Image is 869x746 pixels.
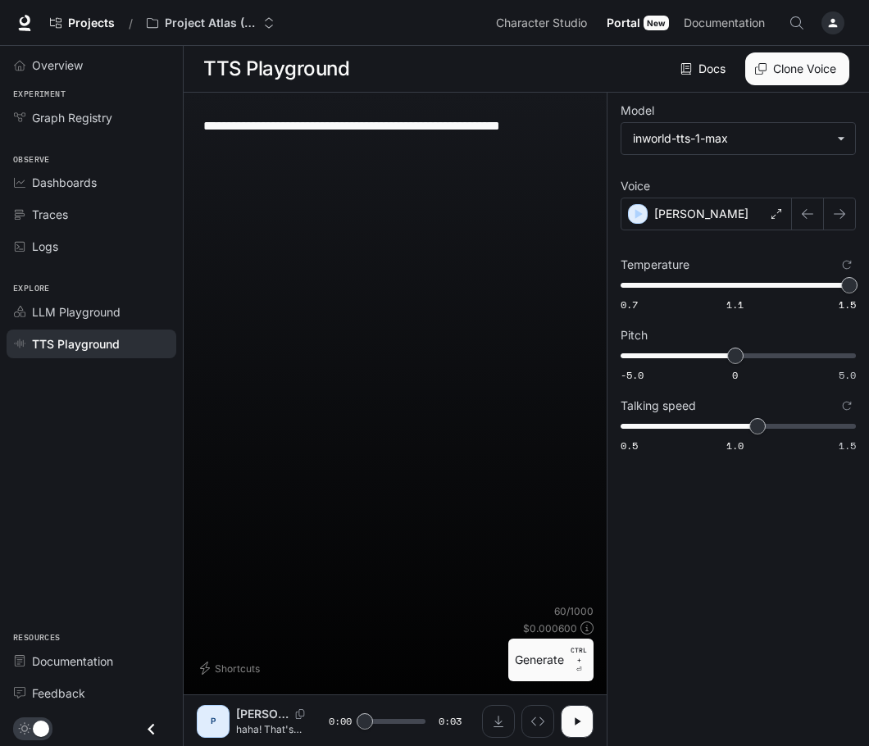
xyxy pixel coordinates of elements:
[32,653,113,670] span: Documentation
[621,439,638,453] span: 0.5
[633,130,829,147] div: inworld-tts-1-max
[32,303,121,321] span: LLM Playground
[607,13,640,34] span: Portal
[43,7,122,39] a: Go to projects
[644,16,669,30] div: New
[7,103,176,132] a: Graph Registry
[439,713,462,730] span: 0:03
[32,109,112,126] span: Graph Registry
[200,708,226,735] div: P
[482,705,515,738] button: Download audio
[684,13,765,34] span: Documentation
[677,7,777,39] a: Documentation
[32,206,68,223] span: Traces
[122,15,139,32] div: /
[839,368,856,382] span: 5.0
[508,639,594,681] button: GenerateCTRL +⏎
[732,368,738,382] span: 0
[203,52,349,85] h1: TTS Playground
[523,621,577,635] p: $ 0.000600
[236,722,315,736] p: haha! That's great... Yeah... Yeah! Okay I'll see you there.
[621,259,689,271] p: Temperature
[7,51,176,80] a: Overview
[32,238,58,255] span: Logs
[289,709,312,719] button: Copy Voice ID
[33,719,49,737] span: Dark mode toggle
[839,298,856,312] span: 1.5
[197,655,266,681] button: Shortcuts
[165,16,257,30] p: Project Atlas (NBCU) Multi-Agent
[621,105,654,116] p: Model
[621,400,696,412] p: Talking speed
[726,439,744,453] span: 1.0
[7,232,176,261] a: Logs
[7,200,176,229] a: Traces
[838,256,856,274] button: Reset to default
[133,712,170,746] button: Close drawer
[32,57,83,74] span: Overview
[838,397,856,415] button: Reset to default
[7,298,176,326] a: LLM Playground
[32,685,85,702] span: Feedback
[7,168,176,197] a: Dashboards
[571,645,587,675] p: ⏎
[839,439,856,453] span: 1.5
[621,368,644,382] span: -5.0
[521,705,554,738] button: Inspect
[32,174,97,191] span: Dashboards
[32,335,120,353] span: TTS Playground
[677,52,732,85] a: Docs
[236,706,289,722] p: [PERSON_NAME]
[600,7,676,39] a: PortalNew
[68,16,115,30] span: Projects
[621,180,650,192] p: Voice
[496,13,587,34] span: Character Studio
[745,52,849,85] button: Clone Voice
[726,298,744,312] span: 1.1
[554,604,594,618] p: 60 / 1000
[489,7,598,39] a: Character Studio
[621,330,648,341] p: Pitch
[329,713,352,730] span: 0:00
[571,645,587,665] p: CTRL +
[7,679,176,707] a: Feedback
[139,7,282,39] button: Open workspace menu
[621,123,855,154] div: inworld-tts-1-max
[621,298,638,312] span: 0.7
[7,330,176,358] a: TTS Playground
[780,7,813,39] button: Open Command Menu
[654,206,748,222] p: [PERSON_NAME]
[7,647,176,675] a: Documentation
